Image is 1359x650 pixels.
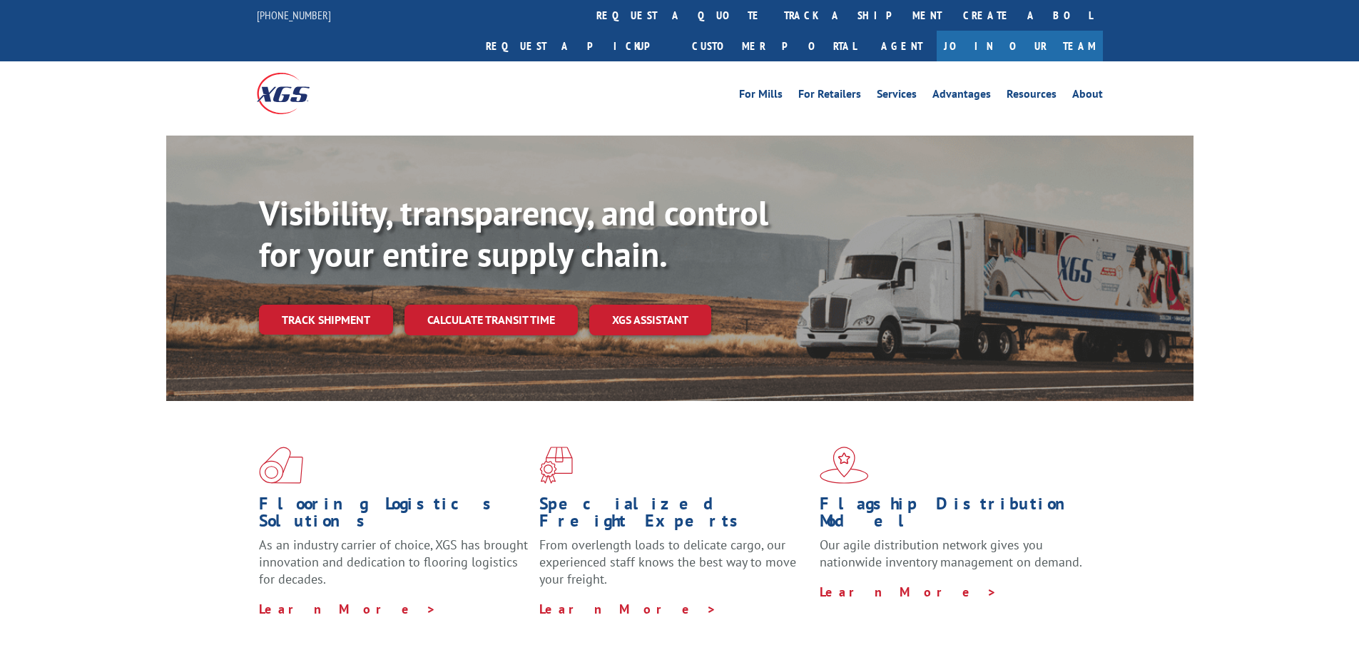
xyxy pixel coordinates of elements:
a: Agent [867,31,937,61]
a: XGS ASSISTANT [589,305,711,335]
a: About [1072,88,1103,104]
span: As an industry carrier of choice, XGS has brought innovation and dedication to flooring logistics... [259,537,528,587]
a: Learn More > [539,601,717,617]
a: Request a pickup [475,31,681,61]
img: xgs-icon-focused-on-flooring-red [539,447,573,484]
img: xgs-icon-flagship-distribution-model-red [820,447,869,484]
a: Customer Portal [681,31,867,61]
b: Visibility, transparency, and control for your entire supply chain. [259,191,768,276]
a: Track shipment [259,305,393,335]
a: For Mills [739,88,783,104]
span: Our agile distribution network gives you nationwide inventory management on demand. [820,537,1082,570]
h1: Flooring Logistics Solutions [259,495,529,537]
a: Resources [1007,88,1057,104]
a: For Retailers [798,88,861,104]
h1: Flagship Distribution Model [820,495,1089,537]
img: xgs-icon-total-supply-chain-intelligence-red [259,447,303,484]
a: Learn More > [820,584,997,600]
a: [PHONE_NUMBER] [257,8,331,22]
a: Learn More > [259,601,437,617]
a: Calculate transit time [404,305,578,335]
a: Advantages [932,88,991,104]
a: Join Our Team [937,31,1103,61]
p: From overlength loads to delicate cargo, our experienced staff knows the best way to move your fr... [539,537,809,600]
h1: Specialized Freight Experts [539,495,809,537]
a: Services [877,88,917,104]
